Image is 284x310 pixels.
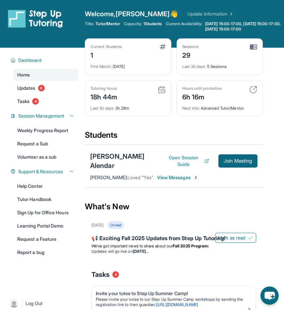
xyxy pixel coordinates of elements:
[91,249,256,254] li: Updates will go live on
[166,21,202,32] span: Current Availability:
[16,113,74,119] button: Session Management
[112,271,119,278] span: 4
[108,221,124,229] div: Unread
[32,98,39,105] span: 4
[128,175,153,180] span: Loved “Yes”
[218,154,257,168] button: Join Meeting
[13,69,78,81] a: Home
[38,85,45,91] span: 8
[260,286,279,305] button: chat-button
[157,174,199,181] span: View Messages
[250,44,257,50] img: card
[218,234,245,241] span: Mark as read
[91,243,173,248] span: We’ve got important news to share about our
[85,21,94,26] span: Title:
[13,138,78,150] a: Request a Sub
[248,235,253,240] img: Mark as read
[90,64,112,69] span: First Match :
[95,21,120,26] span: Tutor/Mentor
[91,270,110,279] span: Tasks
[124,21,142,26] span: Capacity:
[13,95,78,107] a: Tasks4
[204,21,284,32] a: [DATE] 15:00-17:00, [DATE] 15:00-17:00, [DATE] 15:00-17:00
[158,86,166,94] img: card
[18,113,64,119] span: Session Management
[96,290,247,297] div: Invite your tutee to Step Up Summer Camp!
[133,249,148,254] strong: [DATE]
[90,86,118,91] div: Tutoring hours
[16,168,74,175] button: Support & Resources
[205,21,283,32] span: [DATE] 15:00-17:00, [DATE] 15:00-17:00, [DATE] 15:00-17:00
[18,57,42,64] span: Dashboard
[193,175,199,180] img: Chevron-Right
[182,102,257,111] div: Advanced Tutor/Mentor
[182,49,199,60] div: 29
[182,106,200,111] span: Next title :
[224,159,252,163] span: Join Meeting
[21,299,23,307] span: |
[90,102,166,111] div: 3h 28m
[17,98,29,105] span: Tasks
[188,11,234,17] a: Update Information
[90,44,122,49] div: Current Students
[160,44,166,49] img: card
[90,60,166,69] div: [DATE]
[8,9,63,28] img: logo
[182,64,206,69] span: Last 30 days :
[165,154,209,168] button: Open Session Guide
[85,130,263,144] div: Students
[17,85,35,91] span: Updates
[91,234,256,243] div: 📢 Exciting Fall 2025 Updates from Step Up Tutoring!
[227,11,234,17] img: Chevron Right
[249,86,257,94] img: card
[173,243,209,248] strong: Fall 2025 Program:
[16,57,74,64] button: Dashboard
[18,168,63,175] span: Support & Resources
[182,86,222,91] div: Hours until promotion
[85,9,178,19] span: Welcome, [PERSON_NAME] 👋
[90,106,114,111] span: Last 30 days :
[17,72,30,78] span: Home
[26,300,43,307] span: Log Out
[156,302,198,307] a: [URL][DOMAIN_NAME]
[90,91,118,102] div: 18h 44m
[215,233,256,243] button: Mark as read
[90,49,122,60] div: 1
[13,125,78,136] a: Weekly Progress Report
[13,233,78,245] a: Request a Feature
[143,21,162,26] span: 1 Students
[91,223,104,228] div: [DATE]
[85,192,263,221] div: What's New
[13,193,78,205] a: Tutor Handbook
[90,152,165,170] div: [PERSON_NAME] Alendar
[13,151,78,163] a: Volunteer as a sub
[182,60,257,69] div: 5 Sessions
[13,220,78,232] a: Learning Portal Demo
[13,180,78,192] a: Help Center
[90,175,128,180] span: [PERSON_NAME] :
[13,82,78,94] a: Updates8
[13,207,78,219] a: Sign Up for Office Hours
[96,297,247,307] p: Please invite your tutee to our Step Up Summer Camp workshops by sending the registration link to...
[13,246,78,258] a: Report a bug
[182,44,199,49] div: Sessions
[9,299,19,308] img: user-img
[182,91,222,102] div: 6h 16m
